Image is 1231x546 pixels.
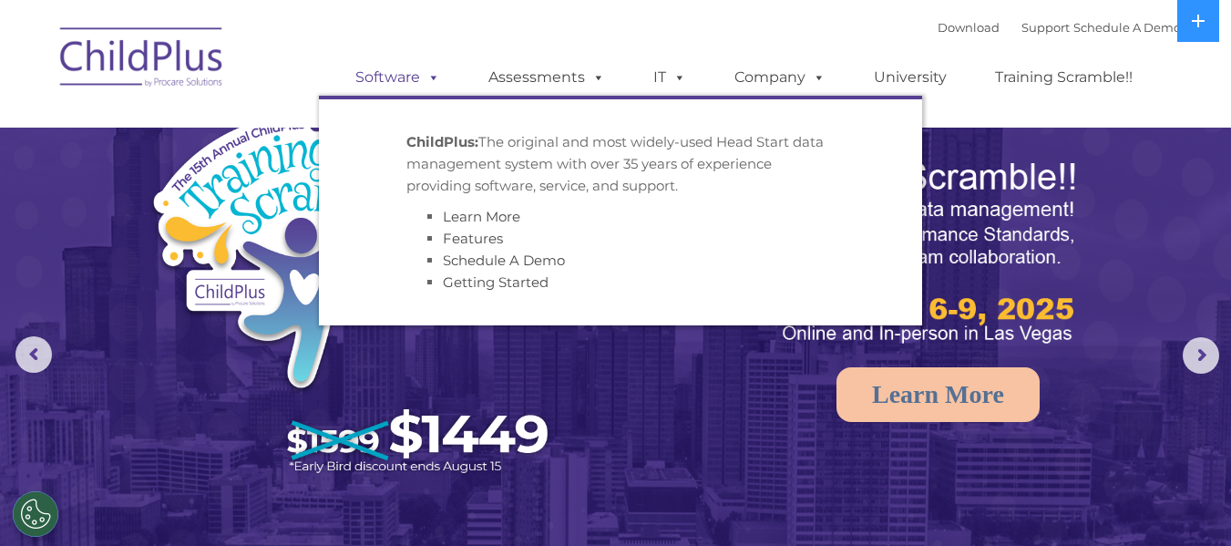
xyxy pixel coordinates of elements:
a: Software [337,59,458,96]
a: Training Scramble!! [977,59,1151,96]
a: Company [716,59,844,96]
a: University [856,59,965,96]
a: Schedule A Demo [443,252,565,269]
span: Last name [253,120,309,134]
a: Learn More [836,367,1040,422]
span: Phone number [253,195,331,209]
a: Schedule A Demo [1073,20,1181,35]
a: Getting Started [443,273,549,291]
a: Learn More [443,208,520,225]
font: | [938,20,1181,35]
button: Cookies Settings [13,491,58,537]
a: Assessments [470,59,623,96]
a: Download [938,20,1000,35]
img: ChildPlus by Procare Solutions [51,15,233,106]
a: Support [1021,20,1070,35]
p: The original and most widely-used Head Start data management system with over 35 years of experie... [406,131,835,197]
a: IT [635,59,704,96]
strong: ChildPlus: [406,133,478,150]
a: Features [443,230,503,247]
